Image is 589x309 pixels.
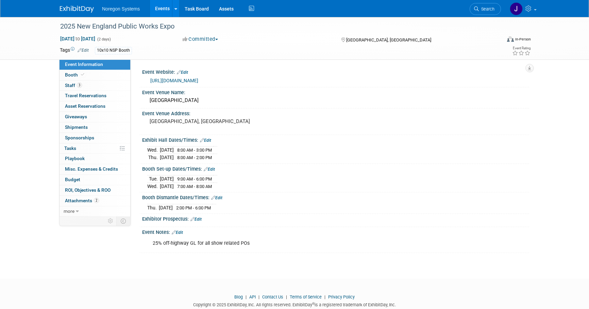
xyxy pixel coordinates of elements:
[479,6,494,12] span: Search
[147,175,160,183] td: Tue.
[515,37,531,42] div: In-Person
[147,204,159,211] td: Thu.
[60,206,130,217] a: more
[64,145,76,151] span: Tasks
[95,47,132,54] div: 10x10 NSP Booth
[262,294,283,299] a: Contact Us
[77,83,82,88] span: 3
[117,217,131,225] td: Toggle Event Tabs
[312,302,315,306] sup: ®
[78,48,89,53] a: Edit
[60,101,130,111] a: Asset Reservations
[142,192,529,201] div: Booth Dismantle Dates/Times:
[65,124,88,130] span: Shipments
[60,122,130,133] a: Shipments
[142,214,529,223] div: Exhibitor Prospectus:
[147,147,160,154] td: Wed.
[234,294,243,299] a: Blog
[200,138,211,143] a: Edit
[177,184,212,189] span: 7:00 AM - 8:00 AM
[180,36,221,43] button: Committed
[190,217,202,222] a: Edit
[60,175,130,185] a: Budget
[60,143,130,154] a: Tasks
[60,185,130,195] a: ROI, Objectives & ROO
[470,3,501,15] a: Search
[65,114,87,119] span: Giveaways
[142,135,529,144] div: Exhibit Hall Dates/Times:
[60,59,130,70] a: Event Information
[172,230,183,235] a: Edit
[204,167,215,172] a: Edit
[284,294,289,299] span: |
[74,36,81,41] span: to
[65,198,99,203] span: Attachments
[65,187,111,193] span: ROI, Objectives & ROO
[142,108,529,117] div: Event Venue Address:
[97,37,111,41] span: (2 days)
[323,294,327,299] span: |
[177,155,212,160] span: 8:00 AM - 2:00 PM
[177,176,212,182] span: 9:00 AM - 6:00 PM
[65,103,105,109] span: Asset Reservations
[60,47,89,54] td: Tags
[65,135,94,140] span: Sponsorships
[150,118,296,124] pre: [GEOGRAPHIC_DATA], [GEOGRAPHIC_DATA]
[177,148,212,153] span: 8:00 AM - 3:00 PM
[244,294,248,299] span: |
[65,166,118,172] span: Misc. Expenses & Credits
[60,164,130,174] a: Misc. Expenses & Credits
[147,183,160,190] td: Wed.
[60,196,130,206] a: Attachments2
[160,154,174,161] td: [DATE]
[94,198,99,203] span: 2
[60,70,130,80] a: Booth
[148,237,454,250] div: 25% off-highway GL for all show related POs
[249,294,256,299] a: API
[142,227,529,236] div: Event Notes:
[60,154,130,164] a: Playbook
[159,204,173,211] td: [DATE]
[507,36,514,42] img: Format-Inperson.png
[102,6,140,12] span: Noregon Systems
[65,177,80,182] span: Budget
[60,6,94,13] img: ExhibitDay
[142,87,529,96] div: Event Venue Name:
[65,93,106,98] span: Travel Reservations
[105,217,117,225] td: Personalize Event Tab Strip
[461,35,531,46] div: Event Format
[142,164,529,173] div: Booth Set-up Dates/Times:
[142,67,529,76] div: Event Website:
[160,147,174,154] td: [DATE]
[290,294,322,299] a: Terms of Service
[177,70,188,75] a: Edit
[257,294,261,299] span: |
[60,112,130,122] a: Giveaways
[65,72,86,78] span: Booth
[328,294,355,299] a: Privacy Policy
[60,91,130,101] a: Travel Reservations
[147,95,524,106] div: [GEOGRAPHIC_DATA]
[58,20,491,33] div: 2025 New England Public Works Expo
[65,83,82,88] span: Staff
[510,2,523,15] img: Johana Gil
[64,208,74,214] span: more
[176,205,211,210] span: 2:00 PM - 6:00 PM
[211,195,222,200] a: Edit
[346,37,431,42] span: [GEOGRAPHIC_DATA], [GEOGRAPHIC_DATA]
[150,78,198,83] a: [URL][DOMAIN_NAME]
[65,156,85,161] span: Playbook
[60,81,130,91] a: Staff3
[160,183,174,190] td: [DATE]
[160,175,174,183] td: [DATE]
[147,154,160,161] td: Thu.
[60,36,96,42] span: [DATE] [DATE]
[81,73,84,76] i: Booth reservation complete
[512,47,531,50] div: Event Rating
[60,133,130,143] a: Sponsorships
[65,62,103,67] span: Event Information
